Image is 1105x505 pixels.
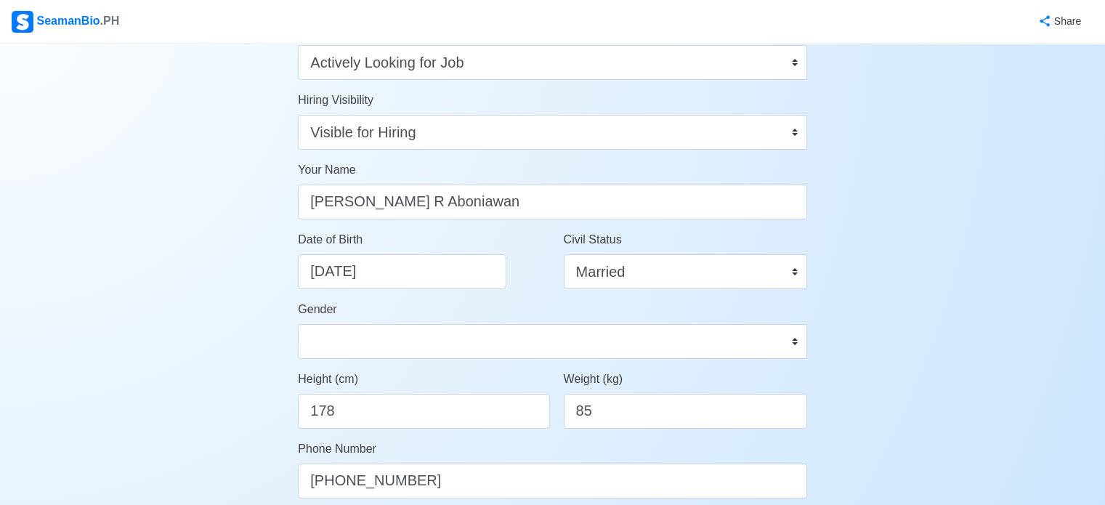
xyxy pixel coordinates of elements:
[298,231,363,249] label: Date of Birth
[564,231,622,249] label: Civil Status
[298,185,807,219] input: Type your name
[100,15,120,27] span: .PH
[298,373,358,385] span: Height (cm)
[1024,7,1093,36] button: Share
[564,373,623,385] span: Weight (kg)
[298,464,807,498] input: ex. +63 912 345 6789
[298,301,336,318] label: Gender
[298,94,373,106] span: Hiring Visibility
[564,394,807,429] input: ex. 60
[12,11,33,33] img: Logo
[298,394,549,429] input: ex. 163
[298,163,355,176] span: Your Name
[12,11,119,33] div: SeamanBio
[298,443,376,455] span: Phone Number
